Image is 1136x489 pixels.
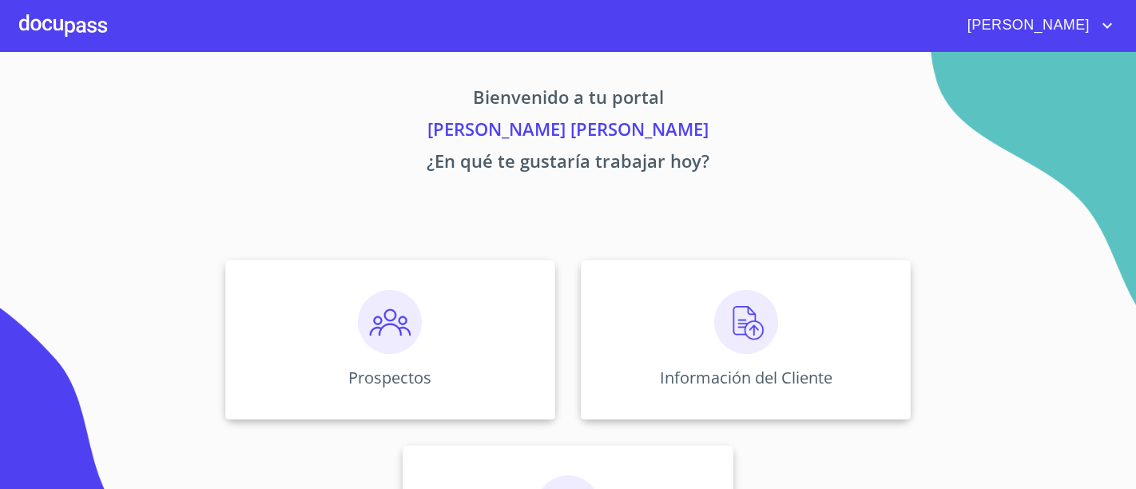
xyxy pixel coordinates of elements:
p: ¿En qué te gustaría trabajar hoy? [76,148,1060,180]
img: prospectos.png [358,290,422,354]
p: Prospectos [348,367,431,388]
button: account of current user [955,13,1117,38]
p: Bienvenido a tu portal [76,84,1060,116]
img: carga.png [714,290,778,354]
p: Información del Cliente [660,367,832,388]
p: [PERSON_NAME] [PERSON_NAME] [76,116,1060,148]
span: [PERSON_NAME] [955,13,1098,38]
